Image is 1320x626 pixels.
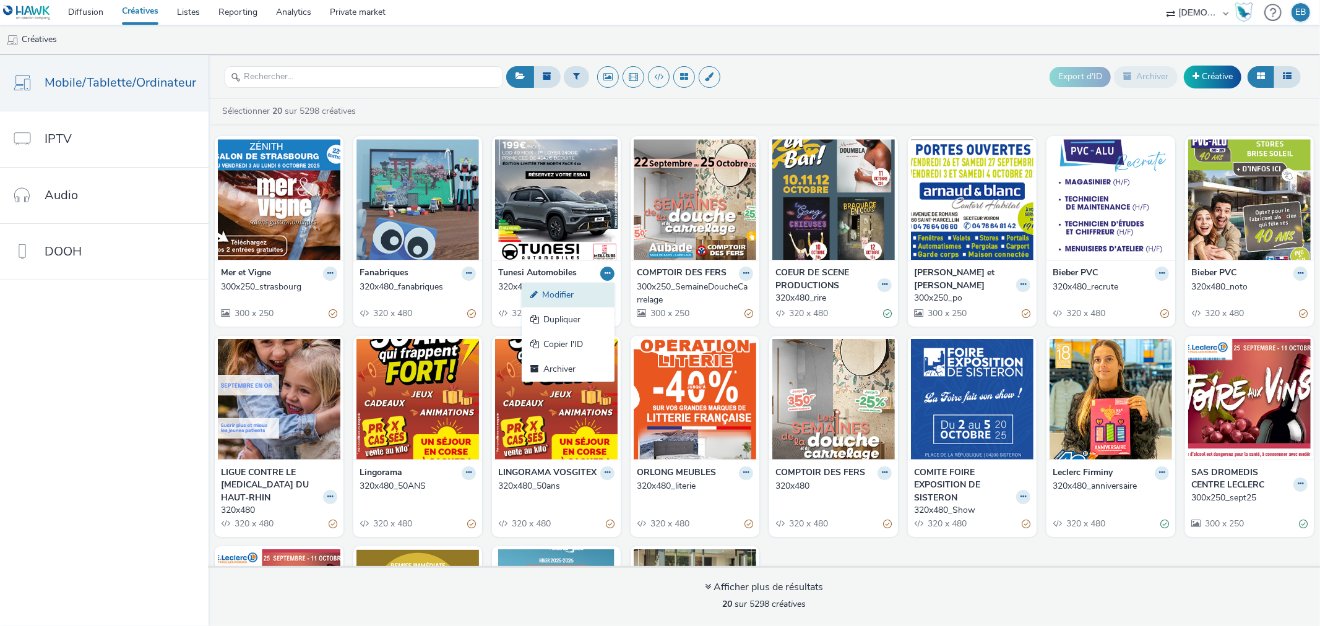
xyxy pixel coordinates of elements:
[1204,307,1244,319] span: 320 x 480
[360,281,476,293] a: 320x480_fanabriques
[1053,281,1169,293] a: 320x480_recrute
[360,480,471,492] div: 320x480_50ANS
[914,504,1025,517] div: 320x480_Show
[221,466,320,504] strong: LIGUE CONTRE LE [MEDICAL_DATA] DU HAUT-RHIN
[1274,66,1301,87] button: Liste
[1191,492,1308,504] a: 300x250_sept25
[788,518,828,530] span: 320 x 480
[329,307,337,320] div: Partiellement valide
[221,105,361,117] a: Sélectionner sur 5298 créatives
[1022,518,1030,531] div: Partiellement valide
[522,307,615,332] a: Dupliquer
[221,504,337,517] a: 320x480
[649,307,689,319] span: 300 x 250
[926,518,967,530] span: 320 x 480
[1114,66,1178,87] button: Archiver
[3,5,51,20] img: undefined Logo
[1204,518,1244,530] span: 300 x 250
[772,139,895,260] img: 320x480_rire visual
[498,480,615,492] a: 320x480_50ans
[360,267,408,281] strong: Fanabriques
[637,281,753,306] a: 300x250_SemaineDoucheCarrelage
[606,518,615,531] div: Partiellement valide
[1296,3,1306,22] div: EB
[467,307,476,320] div: Partiellement valide
[1053,466,1113,481] strong: Leclerc Firminy
[221,504,332,517] div: 320x480
[1065,518,1105,530] span: 320 x 480
[1191,281,1303,293] div: 320x480_noto
[775,466,865,481] strong: COMPTOIR DES FERS
[775,480,887,492] div: 320x480
[1235,2,1258,22] a: Hawk Academy
[356,339,479,460] img: 320x480_50ANS visual
[637,267,727,281] strong: COMPTOIR DES FERS
[511,307,551,319] span: 320 x 480
[498,466,597,481] strong: LINGORAMA VOSGITEX
[498,281,615,293] a: 320x480_Avenger
[1235,2,1253,22] img: Hawk Academy
[372,518,412,530] span: 320 x 480
[911,339,1033,460] img: 320x480_Show visual
[522,332,615,357] a: Copier l'ID
[775,292,892,304] a: 320x480_rire
[744,307,753,320] div: Partiellement valide
[495,339,618,460] img: 320x480_50ans visual
[914,466,1013,504] strong: COMITE FOIRE EXPOSITION DE SISTERON
[221,281,332,293] div: 300x250_strasbourg
[218,139,340,260] img: 300x250_strasbourg visual
[233,307,274,319] span: 300 x 250
[744,518,753,531] div: Partiellement valide
[45,130,72,148] span: IPTV
[637,480,753,492] a: 320x480_literie
[1022,307,1030,320] div: Partiellement valide
[498,480,610,492] div: 320x480_50ans
[495,139,618,260] img: 320x480_Avenger visual
[218,339,340,460] img: 320x480 visual
[221,281,337,293] a: 300x250_strasbourg
[372,307,412,319] span: 320 x 480
[1053,480,1169,492] a: 320x480_anniversaire
[914,267,1013,292] strong: [PERSON_NAME] et [PERSON_NAME]
[883,518,892,531] div: Partiellement valide
[1188,139,1311,260] img: 320x480_noto visual
[914,292,1025,304] div: 300x250_po
[926,307,967,319] span: 300 x 250
[1065,307,1105,319] span: 320 x 480
[1053,281,1164,293] div: 320x480_recrute
[1050,139,1172,260] img: 320x480_recrute visual
[788,307,828,319] span: 320 x 480
[272,105,282,117] strong: 20
[1299,518,1308,531] div: Valide
[522,357,615,382] a: Archiver
[637,466,716,481] strong: ORLONG MEUBLES
[634,139,756,260] img: 300x250_SemaineDoucheCarrelage visual
[637,281,748,306] div: 300x250_SemaineDoucheCarrelage
[356,139,479,260] img: 320x480_fanabriques visual
[1053,480,1164,492] div: 320x480_anniversaire
[498,267,577,281] strong: Tunesi Automobiles
[45,186,78,204] span: Audio
[723,598,806,610] span: sur 5298 créatives
[1191,267,1236,281] strong: Bieber PVC
[1191,492,1303,504] div: 300x250_sept25
[6,34,19,46] img: mobile
[511,518,551,530] span: 320 x 480
[1299,307,1308,320] div: Partiellement valide
[1160,307,1169,320] div: Partiellement valide
[225,66,503,88] input: Rechercher...
[1160,518,1169,531] div: Valide
[1184,66,1241,88] a: Créative
[360,281,471,293] div: 320x480_fanabriques
[1053,267,1098,281] strong: Bieber PVC
[649,518,689,530] span: 320 x 480
[45,242,82,260] span: DOOH
[329,518,337,531] div: Partiellement valide
[233,518,274,530] span: 320 x 480
[883,307,892,320] div: Valide
[775,267,874,292] strong: COEUR DE SCENE PRODUCTIONS
[775,480,892,492] a: 320x480
[637,480,748,492] div: 320x480_literie
[705,580,824,594] div: Afficher plus de résultats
